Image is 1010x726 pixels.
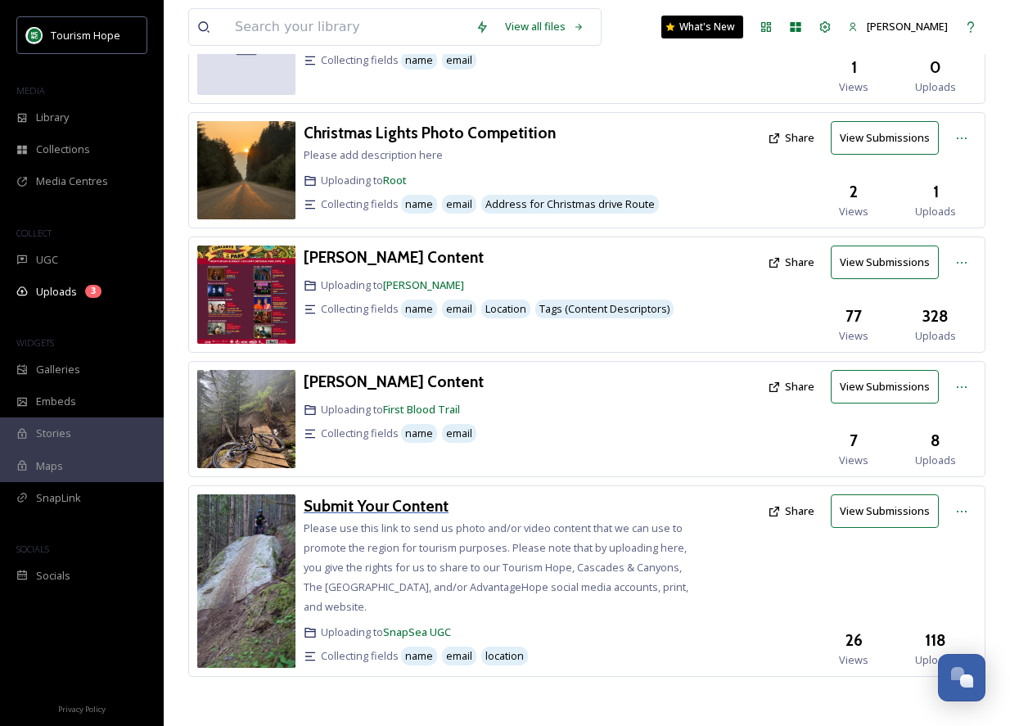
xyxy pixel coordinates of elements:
[304,121,556,145] a: Christmas Lights Photo Competition
[831,370,947,404] a: View Submissions
[839,453,868,468] span: Views
[321,301,399,317] span: Collecting fields
[915,652,956,668] span: Uploads
[933,180,939,204] h3: 1
[197,494,295,668] img: 2cb650e4-b251-40dd-8e58-f152d799ce5c.jpg
[840,11,956,43] a: [PERSON_NAME]
[405,52,433,68] span: name
[51,28,120,43] span: Tourism Hope
[485,196,655,212] span: Address for Christmas drive Route
[867,19,948,34] span: [PERSON_NAME]
[58,698,106,718] a: Privacy Policy
[304,147,443,162] span: Please add description here
[383,277,464,292] a: [PERSON_NAME]
[446,196,472,212] span: email
[16,336,54,349] span: WIDGETS
[36,174,108,189] span: Media Centres
[16,84,45,97] span: MEDIA
[36,110,69,125] span: Library
[446,301,472,317] span: email
[405,196,433,212] span: name
[36,458,63,474] span: Maps
[851,56,857,79] h3: 1
[405,426,433,441] span: name
[446,52,472,68] span: email
[831,246,947,279] a: View Submissions
[839,79,868,95] span: Views
[539,301,670,317] span: Tags (Content Descriptors)
[446,648,472,664] span: email
[925,629,946,652] h3: 118
[915,79,956,95] span: Uploads
[405,648,433,664] span: name
[485,301,526,317] span: Location
[304,372,484,391] h3: [PERSON_NAME] Content
[304,521,688,614] span: Please use this link to send us photo and/or video content that we can use to promote the region ...
[760,246,823,278] button: Share
[831,494,939,528] button: View Submissions
[321,402,460,417] span: Uploading to
[760,371,823,403] button: Share
[36,490,81,506] span: SnapLink
[497,11,593,43] a: View all files
[321,426,399,441] span: Collecting fields
[915,328,956,344] span: Uploads
[839,328,868,344] span: Views
[405,301,433,317] span: name
[922,304,949,328] h3: 328
[36,426,71,441] span: Stories
[831,494,947,528] a: View Submissions
[760,122,823,154] button: Share
[321,173,407,188] span: Uploading to
[304,496,449,516] h3: Submit Your Content
[321,648,399,664] span: Collecting fields
[58,704,106,715] span: Privacy Policy
[661,16,743,38] a: What's New
[485,648,524,664] span: location
[197,246,295,344] img: d3bf9125-6828-4fd5-a77e-a6fa2a9e6cc6.jpg
[839,204,868,219] span: Views
[36,568,70,584] span: Socials
[321,277,464,293] span: Uploading to
[930,56,941,79] h3: 0
[831,121,939,155] button: View Submissions
[321,625,451,640] span: Uploading to
[831,370,939,404] button: View Submissions
[36,252,58,268] span: UGC
[839,652,868,668] span: Views
[915,204,956,219] span: Uploads
[831,121,947,155] a: View Submissions
[16,543,49,555] span: SOCIALS
[85,285,101,298] div: 3
[304,123,556,142] h3: Christmas Lights Photo Competition
[850,180,858,204] h3: 2
[446,426,472,441] span: email
[845,629,863,652] h3: 26
[197,121,295,219] img: 941b2a6b-d529-4b64-a735-0f97f09f239b.jpg
[321,52,399,68] span: Collecting fields
[304,494,449,518] a: Submit Your Content
[845,304,862,328] h3: 77
[383,625,451,639] a: SnapSea UGC
[383,173,407,187] a: Root
[760,495,823,527] button: Share
[36,394,76,409] span: Embeds
[304,370,484,394] a: [PERSON_NAME] Content
[931,429,940,453] h3: 8
[16,227,52,239] span: COLLECT
[227,9,467,45] input: Search your library
[36,142,90,157] span: Collections
[36,362,80,377] span: Galleries
[304,246,484,269] a: [PERSON_NAME] Content
[383,402,460,417] a: First Blood Trail
[850,429,858,453] h3: 7
[831,246,939,279] button: View Submissions
[26,27,43,43] img: logo.png
[304,247,484,267] h3: [PERSON_NAME] Content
